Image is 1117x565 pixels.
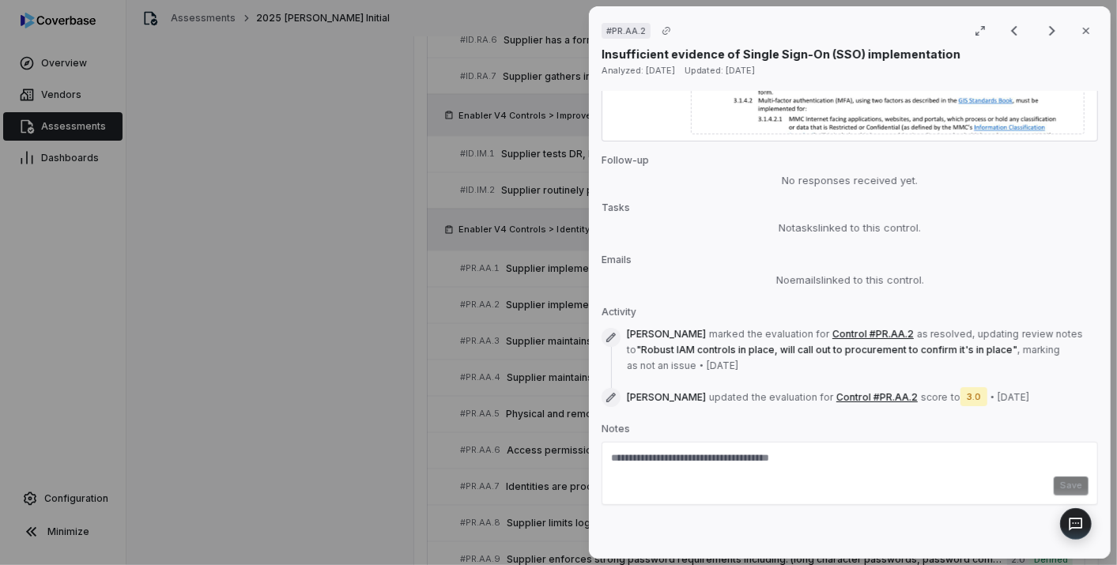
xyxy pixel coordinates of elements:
[602,254,1098,273] p: Emails
[978,328,1019,341] span: updating
[1036,21,1068,40] button: Next result
[602,423,1098,442] p: Notes
[960,387,987,406] span: 3.0
[917,328,975,341] span: as resolved ,
[602,154,1098,173] p: Follow-up
[602,46,960,62] p: Insufficient evidence of Single Sign-On (SSO) implementation
[627,328,706,341] span: [PERSON_NAME]
[991,390,994,403] span: •
[602,173,1098,189] div: No responses received yet.
[709,328,745,341] span: marked
[602,202,1098,220] p: Tasks
[700,359,704,371] span: •
[776,273,924,287] span: No emails linked to this control.
[709,391,749,404] span: updated
[627,391,706,404] span: [PERSON_NAME]
[921,391,948,404] span: score
[602,306,1098,325] p: Activity
[685,65,755,76] span: Updated: [DATE]
[627,360,696,372] span: as not an issue
[707,360,738,372] span: [DATE]
[1022,328,1083,341] span: review notes
[652,17,681,45] button: Copy link
[636,344,1017,356] span: " Robust IAM controls in place, will call out to procurement to confirm it's in place "
[606,24,646,37] span: # PR.AA.2
[627,344,636,356] span: to
[748,328,829,341] span: the evaluation for
[779,220,921,235] span: No tasks linked to this control.
[832,328,914,341] button: Control #PR.AA.2
[752,391,833,404] span: the evaluation for
[998,391,1029,404] span: [DATE]
[602,65,675,76] span: Analyzed: [DATE]
[1023,344,1060,356] span: marking
[998,21,1030,40] button: Previous result
[951,391,960,403] span: to
[836,391,918,404] button: Control #PR.AA.2
[1017,344,1020,356] span: ,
